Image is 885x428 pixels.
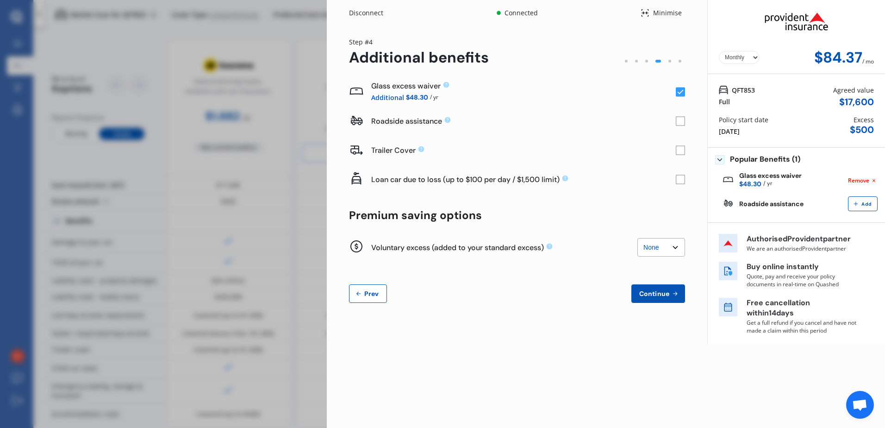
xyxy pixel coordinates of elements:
div: Loan car due to loss (up to $100 per day / $1,500 limit) [371,175,676,184]
p: We are an authorised Provident partner [747,245,858,252]
div: Trailer Cover [371,145,676,155]
div: Additional benefits [349,49,489,66]
span: Popular Benefits (1) [730,155,800,164]
p: Free cancellation within 14 days [747,298,858,319]
div: Voluntary excess (added to your standard excess) [371,243,637,252]
div: / mo [862,49,874,66]
span: Remove [848,176,869,185]
img: insurer icon [719,234,737,252]
div: $ 500 [850,125,874,135]
div: Connected [503,8,539,18]
div: Step # 4 [349,37,489,47]
button: Prev [349,284,387,303]
span: Continue [637,290,671,297]
p: Buy online instantly [747,262,858,272]
div: [DATE] [719,126,740,136]
div: Excess [854,115,874,125]
span: / yr [430,92,438,103]
img: Provident.png [750,4,843,39]
div: $84.37 [814,49,862,66]
span: / yr [763,179,772,189]
p: Authorised Provident partner [747,234,858,245]
span: Add [860,201,873,207]
div: Agreed value [833,85,874,95]
p: Get a full refund if you cancel and have not made a claim within this period [747,319,858,334]
button: Continue [631,284,685,303]
div: Roadside assistance [739,200,804,208]
span: $48.30 [739,179,761,189]
div: Glass excess waiver [739,172,802,189]
span: $48.30 [406,92,428,103]
div: Disconnect [349,8,393,18]
div: $ 17,600 [839,97,874,107]
div: Open chat [846,391,874,419]
span: Prev [362,290,381,297]
div: Premium saving options [349,209,685,222]
img: free cancel icon [719,298,737,316]
div: Glass excess waiver [371,81,676,91]
div: Minimise [649,8,685,18]
div: Full [719,97,730,107]
span: Additional [371,92,404,103]
div: Roadside assistance [371,116,676,126]
p: Quote, pay and receive your policy documents in real-time on Quashed [747,272,858,288]
span: QFT853 [732,85,755,95]
img: buy online icon [719,262,737,280]
div: Policy start date [719,115,768,125]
